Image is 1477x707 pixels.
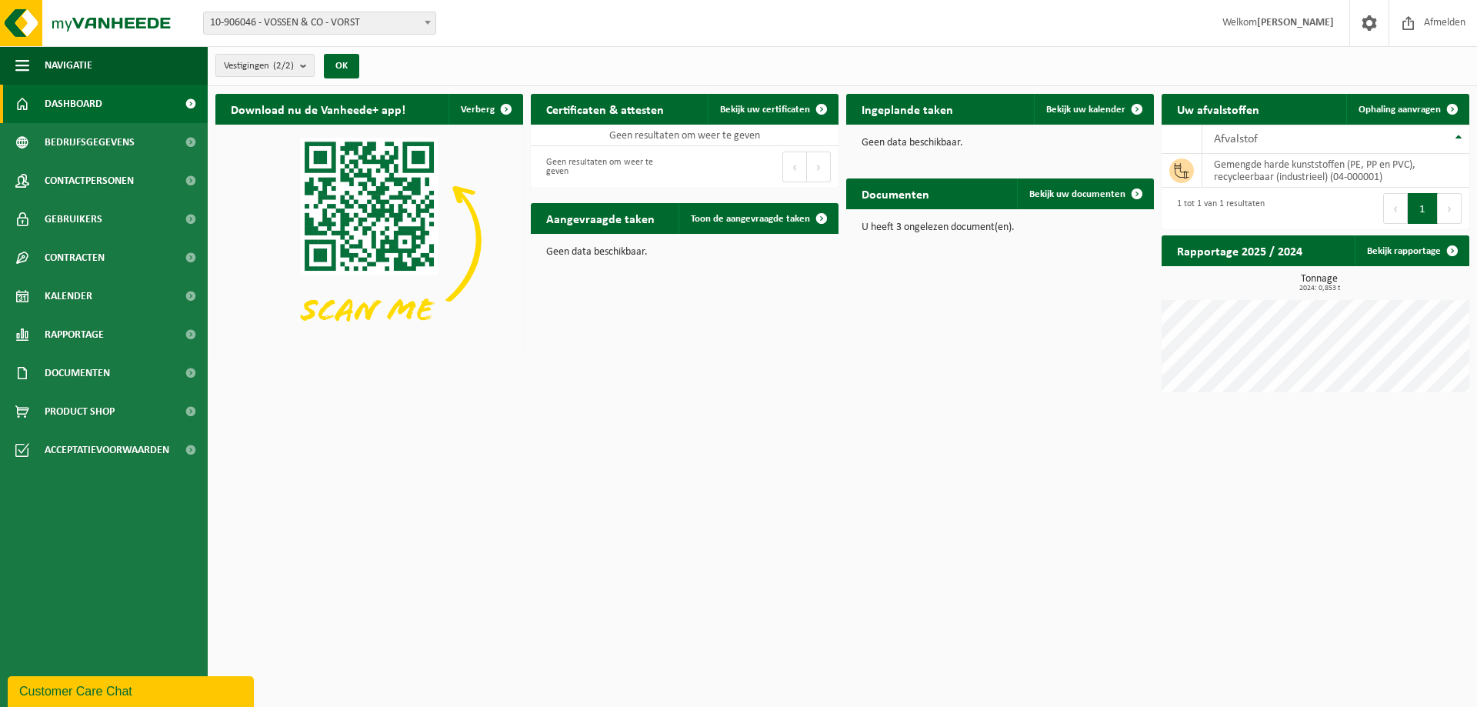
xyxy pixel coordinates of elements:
[846,94,969,124] h2: Ingeplande taken
[45,162,134,200] span: Contactpersonen
[1346,94,1468,125] a: Ophaling aanvragen
[708,94,837,125] a: Bekijk uw certificaten
[862,138,1139,148] p: Geen data beschikbaar.
[1034,94,1152,125] a: Bekijk uw kalender
[720,105,810,115] span: Bekijk uw certificaten
[1046,105,1125,115] span: Bekijk uw kalender
[1438,193,1462,224] button: Next
[273,61,294,71] count: (2/2)
[45,123,135,162] span: Bedrijfsgegevens
[1214,133,1258,145] span: Afvalstof
[1408,193,1438,224] button: 1
[204,12,435,34] span: 10-906046 - VOSSEN & CO - VORST
[45,200,102,238] span: Gebruikers
[538,150,677,184] div: Geen resultaten om weer te geven
[1017,178,1152,209] a: Bekijk uw documenten
[1202,154,1469,188] td: gemengde harde kunststoffen (PE, PP en PVC), recycleerbaar (industrieel) (04-000001)
[678,203,837,234] a: Toon de aangevraagde taken
[215,54,315,77] button: Vestigingen(2/2)
[862,222,1139,233] p: U heeft 3 ongelezen document(en).
[807,152,831,182] button: Next
[324,54,359,78] button: OK
[45,277,92,315] span: Kalender
[1029,189,1125,199] span: Bekijk uw documenten
[45,46,92,85] span: Navigatie
[45,354,110,392] span: Documenten
[1383,193,1408,224] button: Previous
[1257,17,1334,28] strong: [PERSON_NAME]
[691,214,810,224] span: Toon de aangevraagde taken
[1169,274,1469,292] h3: Tonnage
[215,125,523,355] img: Download de VHEPlus App
[448,94,522,125] button: Verberg
[45,238,105,277] span: Contracten
[1355,235,1468,266] a: Bekijk rapportage
[1162,235,1318,265] h2: Rapportage 2025 / 2024
[546,247,823,258] p: Geen data beschikbaar.
[8,673,257,707] iframe: chat widget
[45,315,104,354] span: Rapportage
[45,85,102,123] span: Dashboard
[1359,105,1441,115] span: Ophaling aanvragen
[531,203,670,233] h2: Aangevraagde taken
[215,94,421,124] h2: Download nu de Vanheede+ app!
[45,392,115,431] span: Product Shop
[531,125,839,146] td: Geen resultaten om weer te geven
[531,94,679,124] h2: Certificaten & attesten
[782,152,807,182] button: Previous
[1162,94,1275,124] h2: Uw afvalstoffen
[1169,285,1469,292] span: 2024: 0,853 t
[846,178,945,208] h2: Documenten
[224,55,294,78] span: Vestigingen
[1169,192,1265,225] div: 1 tot 1 van 1 resultaten
[203,12,436,35] span: 10-906046 - VOSSEN & CO - VORST
[461,105,495,115] span: Verberg
[45,431,169,469] span: Acceptatievoorwaarden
